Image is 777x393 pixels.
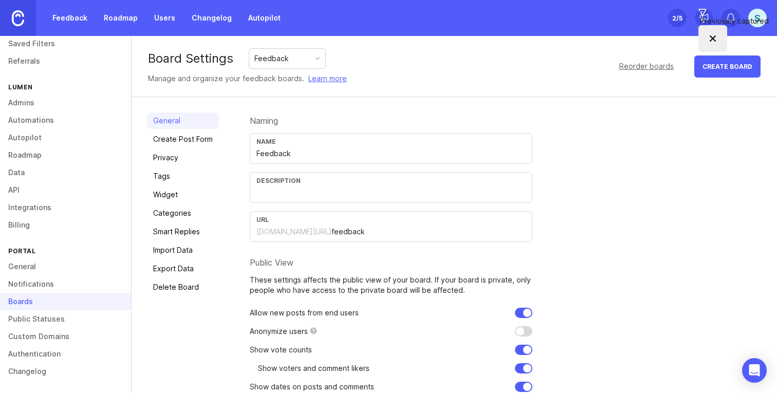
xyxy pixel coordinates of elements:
div: 2 /5 [672,11,682,25]
div: Board Settings [148,52,233,65]
a: Privacy [147,149,219,166]
a: Export Data [147,260,219,277]
a: Categories [147,205,219,221]
p: These settings affects the public view of your board. If your board is private, only people who h... [250,275,532,295]
a: Smart Replies [147,223,219,240]
button: Create Board [694,55,761,78]
p: Show dates on posts and comments [250,382,374,392]
a: Users [148,9,181,27]
img: Canny Home [12,10,24,26]
a: Feedback [46,9,94,27]
a: Roadmap [98,9,144,27]
a: General [147,113,219,129]
a: Changelog [186,9,238,27]
p: Allow new posts from end users [250,308,359,318]
a: Autopilot [242,9,287,27]
p: Show vote counts [250,345,312,355]
a: Create Post Form [147,131,219,147]
a: Import Data [147,242,219,258]
div: Name [256,138,526,145]
a: Learn more [308,73,347,84]
span: Create Board [702,63,752,70]
div: URL [256,216,526,223]
p: Show voters and comment likers [258,363,369,373]
a: Widget [147,186,219,203]
div: Feedback [254,53,289,64]
div: [DOMAIN_NAME][URL] [256,227,331,237]
div: Open Intercom Messenger [742,358,767,383]
div: Reorder boards [619,61,674,72]
a: Tags [147,168,219,184]
p: Anonymize users [250,326,308,336]
div: Naming [250,117,532,125]
button: 2/5 [668,9,687,27]
div: Description [256,177,526,184]
div: Public View [250,258,532,267]
button: S [748,9,767,27]
a: Delete Board [147,279,219,295]
div: Manage and organize your feedback boards. [148,73,347,84]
